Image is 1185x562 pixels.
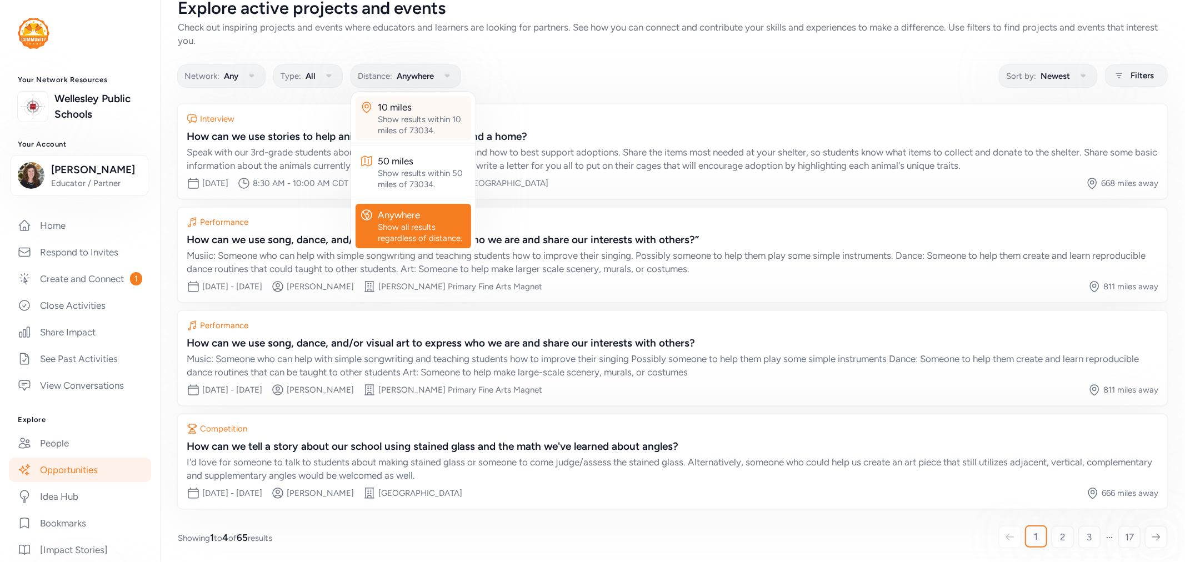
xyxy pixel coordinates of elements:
span: 2 [1060,530,1066,544]
div: Distance:Anywhere [351,92,476,253]
div: Performance [200,217,248,228]
div: How can we use stories to help animals in our community find a home? [187,129,1158,144]
div: Show results within 50 miles of 73034. [378,168,467,190]
div: [DATE] - [DATE] [202,488,262,499]
div: Musiic: Someone who can help with simple songwriting and teaching students how to improve their s... [187,249,1158,275]
div: [DATE] - [DATE] [202,281,262,292]
a: View Conversations [9,373,151,398]
a: Wellesley Public Schools [54,91,142,122]
div: Anywhere [378,208,467,222]
span: Network: [184,69,219,83]
div: Music: Someone who can help with simple songwriting and teaching students how to improve their si... [187,352,1158,379]
div: How can we tell a story about our school using stained glass and the math we've learned about ang... [187,439,1158,454]
span: Filters [1131,69,1154,82]
button: [PERSON_NAME]Educator / Partner [11,155,148,196]
span: 1 [1034,530,1038,543]
div: 8:30 AM - 10:00 AM CDT [253,178,348,189]
div: 811 miles away [1103,384,1158,395]
div: [PERSON_NAME] [287,488,354,499]
div: [GEOGRAPHIC_DATA] [378,488,462,499]
button: Sort by:Newest [999,64,1097,88]
h3: Your Account [18,140,142,149]
div: I'd love for someone to talk to students about making stained glass or someone to come judge/asse... [187,455,1158,482]
span: 3 [1087,530,1092,544]
a: Opportunities [9,458,151,482]
a: 2 [1052,526,1074,548]
img: logo [18,18,49,49]
div: Show results within 10 miles of 73034. [378,114,467,136]
div: 10 miles [378,101,467,114]
span: 1 [210,532,214,543]
div: [PERSON_NAME] Primary Fine Arts Magnet [378,281,542,292]
a: See Past Activities [9,347,151,371]
span: 1 [130,272,142,285]
a: Home [9,213,151,238]
div: Show all results regardless of distance. [378,222,467,244]
div: 668 miles away [1101,178,1158,189]
div: [DATE] - [DATE] [202,384,262,395]
button: Type:All [273,64,343,88]
div: 666 miles away [1102,488,1158,499]
h3: Explore [18,415,142,424]
div: 811 miles away [1103,281,1158,292]
div: Check out inspiring projects and events where educators and learners are looking for partners. Se... [178,21,1167,47]
a: Respond to Invites [9,240,151,264]
div: [DATE] [202,178,228,189]
a: 17 [1118,526,1141,548]
span: [PERSON_NAME] [51,162,141,178]
a: [Impact Stories] [9,538,151,562]
a: Idea Hub [9,484,151,509]
span: Sort by: [1006,69,1036,83]
span: 65 [237,532,248,543]
a: 3 [1078,526,1101,548]
span: Newest [1041,69,1070,83]
a: Share Impact [9,320,151,344]
div: [PERSON_NAME] [287,384,354,395]
a: Create and Connect1 [9,267,151,291]
span: Anywhere [397,69,434,83]
span: Any [224,69,238,83]
span: Educator / Partner [51,178,141,189]
span: Type: [281,69,301,83]
button: Network:Any [177,64,266,88]
div: Performance [200,320,248,331]
div: 50 miles [378,154,467,168]
span: 4 [222,532,228,543]
a: People [9,431,151,455]
div: How can we use song, dance, and/or visual art to express who we are and share our interests with ... [187,232,1158,248]
div: Interview [200,113,234,124]
div: Competition [200,423,247,434]
button: Distance:Anywhere [351,64,461,88]
span: Showing to of results [178,531,272,544]
span: 17 [1125,530,1134,544]
div: How can we use song, dance, and/or visual art to express who we are and share our interests with ... [187,335,1158,351]
span: All [306,69,316,83]
div: [GEOGRAPHIC_DATA] [464,178,548,189]
div: [PERSON_NAME] [287,281,354,292]
a: Close Activities [9,293,151,318]
a: Bookmarks [9,511,151,535]
div: [PERSON_NAME] Primary Fine Arts Magnet [378,384,542,395]
img: logo [21,94,45,119]
div: Speak with our 3rd-grade students about the animals at your shelter and how to best support adopt... [187,145,1158,172]
h3: Your Network Resources [18,76,142,84]
span: Distance: [358,69,392,83]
